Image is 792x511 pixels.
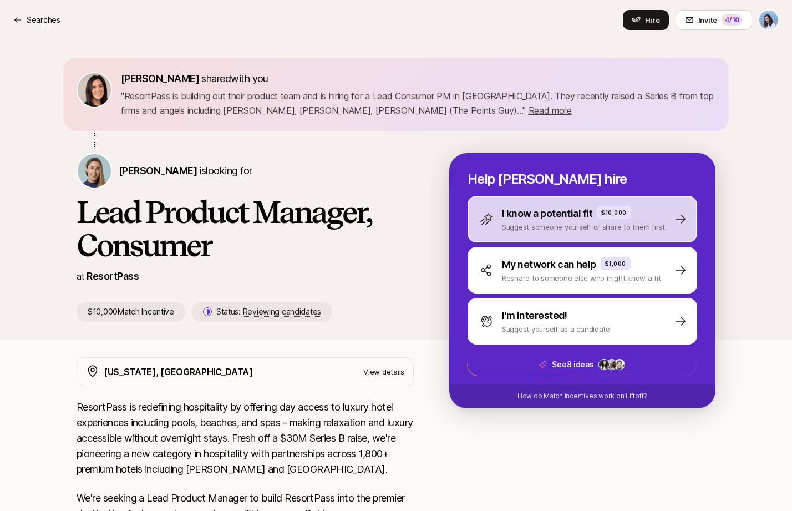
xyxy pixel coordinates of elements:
[216,305,321,318] p: Status:
[119,165,197,176] span: [PERSON_NAME]
[615,360,625,370] img: ACg8ocI1OIWUqWSfZ3VYqnl_uTjXm4WaO8FRvZEIcH_KbR7e9hHA6Gfx=s160-c
[468,171,697,187] p: Help [PERSON_NAME] hire
[78,73,111,107] img: 71d7b91d_d7cb_43b4_a7ea_a9b2f2cc6e03.jpg
[601,208,627,217] p: $10,000
[121,71,273,87] p: shared
[529,105,572,116] span: Read more
[77,399,414,477] p: ResortPass is redefining hospitality by offering day access to luxury hotel experiences including...
[759,11,778,29] img: Dan Tase
[502,308,567,323] p: I'm interested!
[87,270,139,282] a: ResortPass
[77,302,185,322] p: $10,000 Match Incentive
[231,73,268,84] span: with you
[599,360,609,370] img: c7e21d02_fcf1_4905_920a_35301ca4bd70.jpg
[645,14,660,26] span: Hire
[759,10,779,30] button: Dan Tase
[363,366,404,377] p: View details
[77,195,414,262] h1: Lead Product Manager, Consumer
[502,272,661,284] p: Reshare to someone else who might know a fit
[552,358,593,371] p: See 8 ideas
[243,307,321,317] span: Reviewing candidates
[502,323,610,335] p: Suggest yourself as a candidate
[607,360,617,370] img: 3f97a976_3792_4baf_b6b0_557933e89327.jpg
[676,10,752,30] button: Invite4/10
[77,269,84,284] p: at
[78,154,111,188] img: Amy Krym
[517,391,647,401] p: How do Match Incentives work on Liftoff?
[605,259,626,268] p: $1,000
[121,89,715,118] p: " ResortPass is building out their product team and is hiring for a Lead Consumer PM in [GEOGRAPH...
[698,14,717,26] span: Invite
[121,73,199,84] span: [PERSON_NAME]
[722,14,743,26] div: 4 /10
[502,257,596,272] p: My network can help
[467,353,697,376] button: See8 ideas
[27,13,60,27] p: Searches
[502,206,592,221] p: I know a potential fit
[623,10,669,30] button: Hire
[104,365,253,379] p: [US_STATE], [GEOGRAPHIC_DATA]
[119,163,252,179] p: is looking for
[502,221,665,232] p: Suggest someone yourself or share to them first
